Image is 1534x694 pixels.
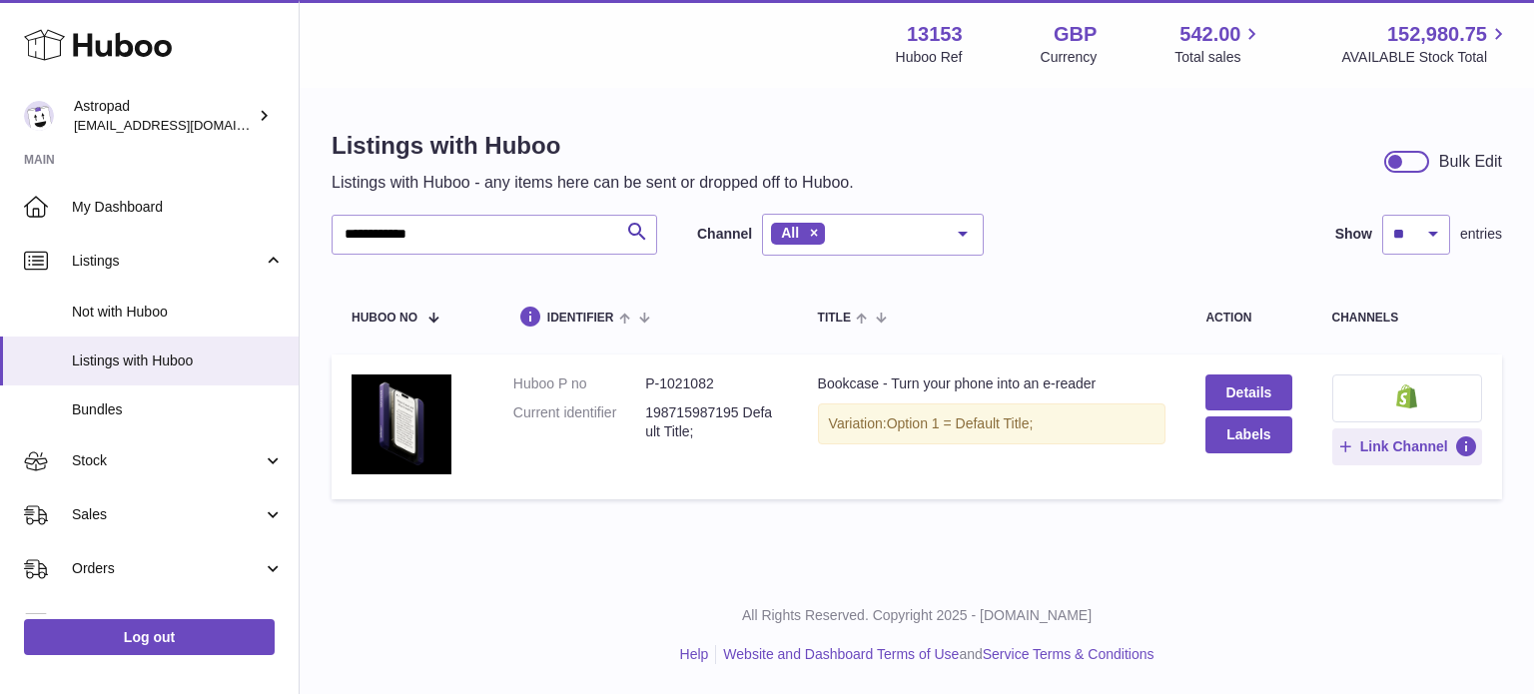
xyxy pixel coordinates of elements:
div: Huboo Ref [896,48,963,67]
span: Total sales [1174,48,1263,67]
a: Log out [24,619,275,655]
a: Website and Dashboard Terms of Use [723,646,959,662]
span: 542.00 [1179,21,1240,48]
span: Listings with Huboo [72,351,284,370]
span: Link Channel [1360,437,1448,455]
strong: 13153 [907,21,963,48]
div: Bookcase - Turn your phone into an e-reader [818,374,1166,393]
a: 152,980.75 AVAILABLE Stock Total [1341,21,1510,67]
p: Listings with Huboo - any items here can be sent or dropped off to Huboo. [332,172,854,194]
span: Not with Huboo [72,303,284,322]
dd: 198715987195 Default Title; [645,403,777,441]
span: identifier [547,312,614,325]
dt: Current identifier [513,403,645,441]
a: 542.00 Total sales [1174,21,1263,67]
div: Bulk Edit [1439,151,1502,173]
span: Listings [72,252,263,271]
img: shopify-small.png [1396,384,1417,408]
span: Option 1 = Default Title; [887,415,1034,431]
span: AVAILABLE Stock Total [1341,48,1510,67]
span: title [818,312,851,325]
button: Link Channel [1332,428,1483,464]
span: entries [1460,225,1502,244]
img: internalAdmin-13153@internal.huboo.com [24,101,54,131]
span: Bundles [72,400,284,419]
a: Details [1205,374,1291,410]
span: Stock [72,451,263,470]
span: My Dashboard [72,198,284,217]
span: [EMAIL_ADDRESS][DOMAIN_NAME] [74,117,294,133]
a: Help [680,646,709,662]
label: Channel [697,225,752,244]
span: Huboo no [352,312,417,325]
span: Usage [72,613,284,632]
div: Variation: [818,403,1166,444]
span: Sales [72,505,263,524]
a: Service Terms & Conditions [983,646,1154,662]
h1: Listings with Huboo [332,130,854,162]
div: action [1205,312,1291,325]
strong: GBP [1054,21,1097,48]
button: Labels [1205,416,1291,452]
p: All Rights Reserved. Copyright 2025 - [DOMAIN_NAME] [316,606,1518,625]
dt: Huboo P no [513,374,645,393]
span: Orders [72,559,263,578]
li: and [716,645,1153,664]
div: channels [1332,312,1483,325]
div: Currency [1041,48,1098,67]
span: All [781,225,799,241]
dd: P-1021082 [645,374,777,393]
label: Show [1335,225,1372,244]
div: Astropad [74,97,254,135]
span: 152,980.75 [1387,21,1487,48]
img: Bookcase - Turn your phone into an e-reader [352,374,451,474]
